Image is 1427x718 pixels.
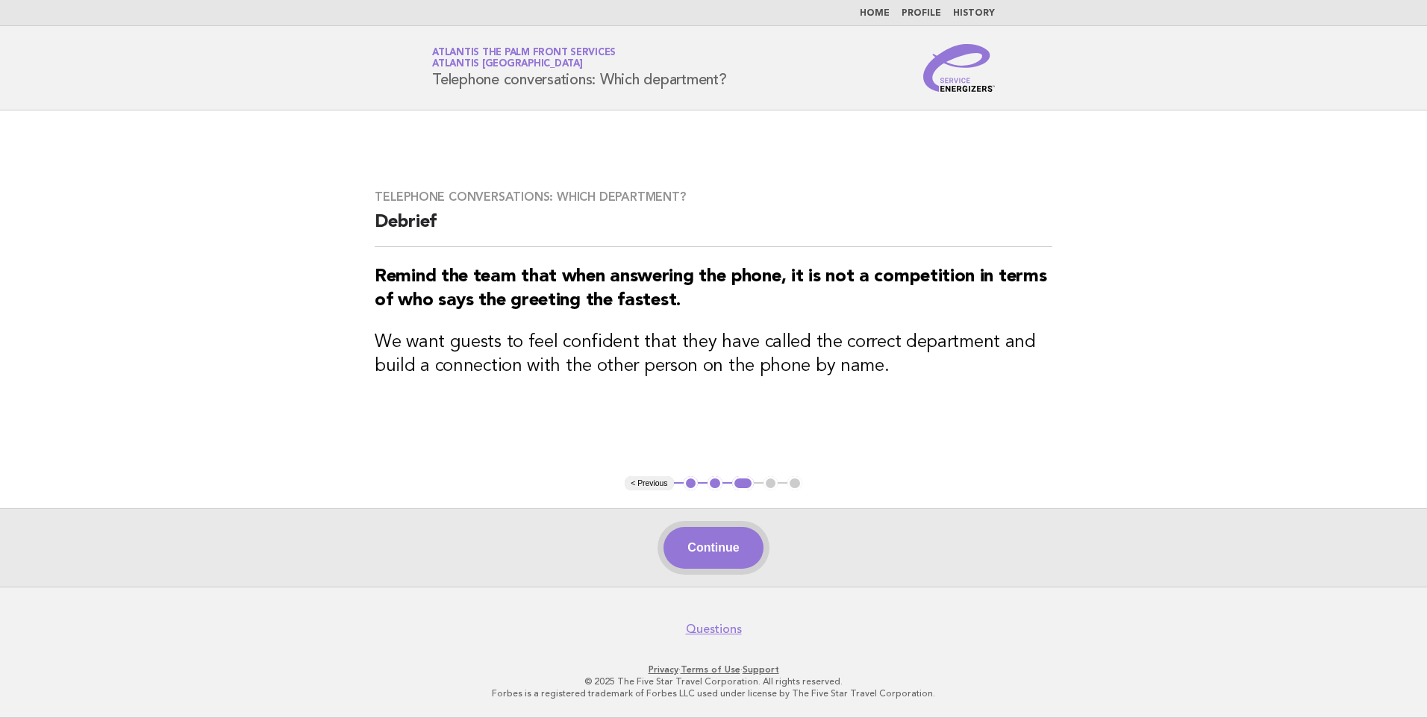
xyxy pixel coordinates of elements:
[375,268,1046,310] strong: Remind the team that when answering the phone, it is not a competition in terms of who says the g...
[432,60,583,69] span: Atlantis [GEOGRAPHIC_DATA]
[432,49,727,87] h1: Telephone conversations: Which department?
[257,675,1170,687] p: © 2025 The Five Star Travel Corporation. All rights reserved.
[625,476,673,491] button: < Previous
[257,664,1170,675] p: · ·
[375,190,1052,205] h3: Telephone conversations: Which department?
[860,9,890,18] a: Home
[375,210,1052,247] h2: Debrief
[681,664,740,675] a: Terms of Use
[663,527,763,569] button: Continue
[902,9,941,18] a: Profile
[432,48,616,69] a: Atlantis The Palm Front ServicesAtlantis [GEOGRAPHIC_DATA]
[684,476,699,491] button: 1
[923,44,995,92] img: Service Energizers
[649,664,678,675] a: Privacy
[708,476,722,491] button: 2
[375,331,1052,378] h3: We want guests to feel confident that they have called the correct department and build a connect...
[257,687,1170,699] p: Forbes is a registered trademark of Forbes LLC used under license by The Five Star Travel Corpora...
[953,9,995,18] a: History
[686,622,742,637] a: Questions
[732,476,754,491] button: 3
[743,664,779,675] a: Support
